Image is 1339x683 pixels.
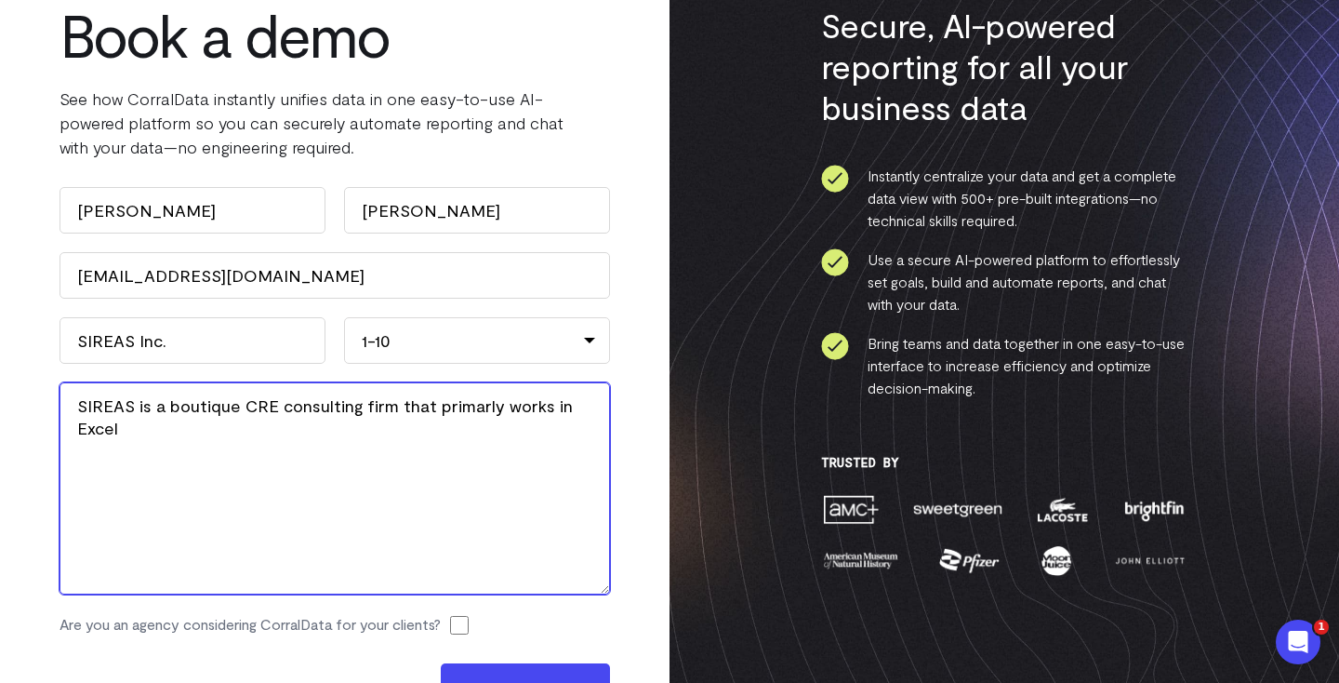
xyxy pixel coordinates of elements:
[821,165,1188,232] li: Instantly centralize your data and get a complete data view with 500+ pre-built integrations—no t...
[1276,620,1320,664] iframe: Intercom live chat
[60,613,441,636] label: Are you an agency considering CorralData for your clients?
[821,248,1188,315] li: Use a secure AI-powered platform to effortlessly set goals, build and automate reports, and chat ...
[1314,620,1329,635] span: 1
[60,187,325,234] input: First name
[821,455,1188,470] h3: Trusted By
[60,252,610,299] input: Work email
[60,87,610,159] p: See how CorralData instantly unifies data in one easy-to-use AI-powered platform so you can secur...
[60,317,325,364] input: Company name
[821,5,1188,127] h3: Secure, AI-powered reporting for all your business data
[821,332,1188,399] li: Bring teams and data together in one easy-to-use interface to increase efficiency and optimize de...
[344,317,610,364] div: 1-10
[344,187,610,234] input: Last name
[60,1,610,68] h1: Book a demo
